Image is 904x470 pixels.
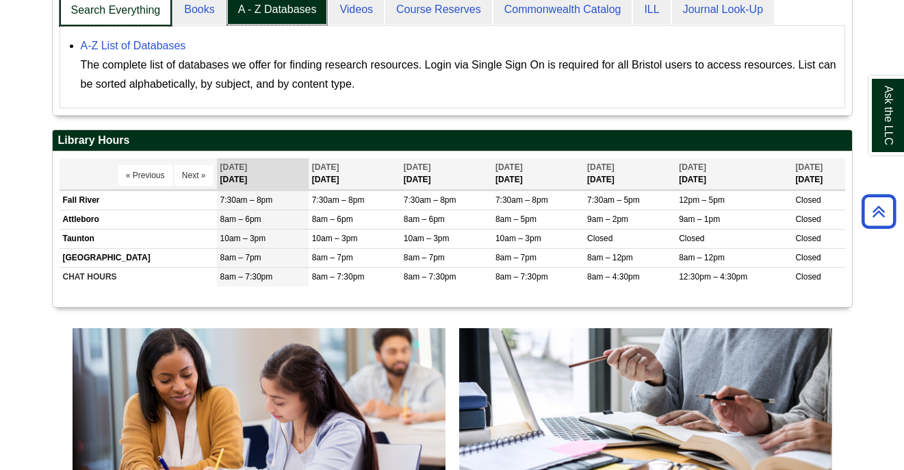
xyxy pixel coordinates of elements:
span: Closed [795,214,821,224]
td: Fall River [60,190,217,210]
th: [DATE] [675,158,792,189]
span: Closed [795,195,821,205]
span: 10am – 3pm [404,234,450,243]
span: 7:30am – 8pm [495,195,548,205]
td: [GEOGRAPHIC_DATA] [60,249,217,268]
div: The complete list of databases we offer for finding research resources. Login via Single Sign On ... [81,55,838,94]
span: 12pm – 5pm [679,195,725,205]
span: 7:30am – 5pm [587,195,640,205]
span: 8am – 5pm [495,214,537,224]
td: Taunton [60,229,217,248]
span: 10am – 3pm [495,234,541,243]
span: 8am – 12pm [587,253,633,262]
button: Next » [175,165,214,186]
span: Closed [795,253,821,262]
td: CHAT HOURS [60,268,217,287]
span: 8am – 7:30pm [220,272,273,282]
span: 8am – 12pm [679,253,725,262]
span: 8am – 7pm [495,253,537,262]
th: [DATE] [400,158,492,189]
a: A-Z List of Databases [81,40,186,51]
span: [DATE] [220,162,248,172]
th: [DATE] [309,158,400,189]
th: [DATE] [492,158,584,189]
button: « Previous [118,165,172,186]
span: [DATE] [679,162,706,172]
span: 7:30am – 8pm [312,195,365,205]
span: 8am – 7:30pm [312,272,365,282]
h2: Library Hours [53,130,852,151]
span: [DATE] [404,162,431,172]
span: 12:30pm – 4:30pm [679,272,747,282]
th: [DATE] [584,158,675,189]
span: 9am – 2pm [587,214,628,224]
span: [DATE] [795,162,823,172]
span: 8am – 7:30pm [404,272,456,282]
span: 7:30am – 8pm [220,195,273,205]
span: Closed [587,234,612,243]
a: Back to Top [857,202,901,221]
span: 8am – 4:30pm [587,272,640,282]
span: Closed [795,234,821,243]
span: 8am – 6pm [312,214,353,224]
span: 8am – 7pm [220,253,261,262]
span: 7:30am – 8pm [404,195,456,205]
span: 8am – 7pm [312,253,353,262]
th: [DATE] [792,158,844,189]
span: [DATE] [587,162,615,172]
span: 8am – 6pm [220,214,261,224]
span: [DATE] [495,162,523,172]
td: Attleboro [60,210,217,229]
span: 8am – 7:30pm [495,272,548,282]
span: [DATE] [312,162,339,172]
span: 9am – 1pm [679,214,720,224]
span: 8am – 6pm [404,214,445,224]
span: 10am – 3pm [312,234,358,243]
span: Closed [679,234,704,243]
span: 8am – 7pm [404,253,445,262]
th: [DATE] [217,158,309,189]
span: 10am – 3pm [220,234,266,243]
span: Closed [795,272,821,282]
